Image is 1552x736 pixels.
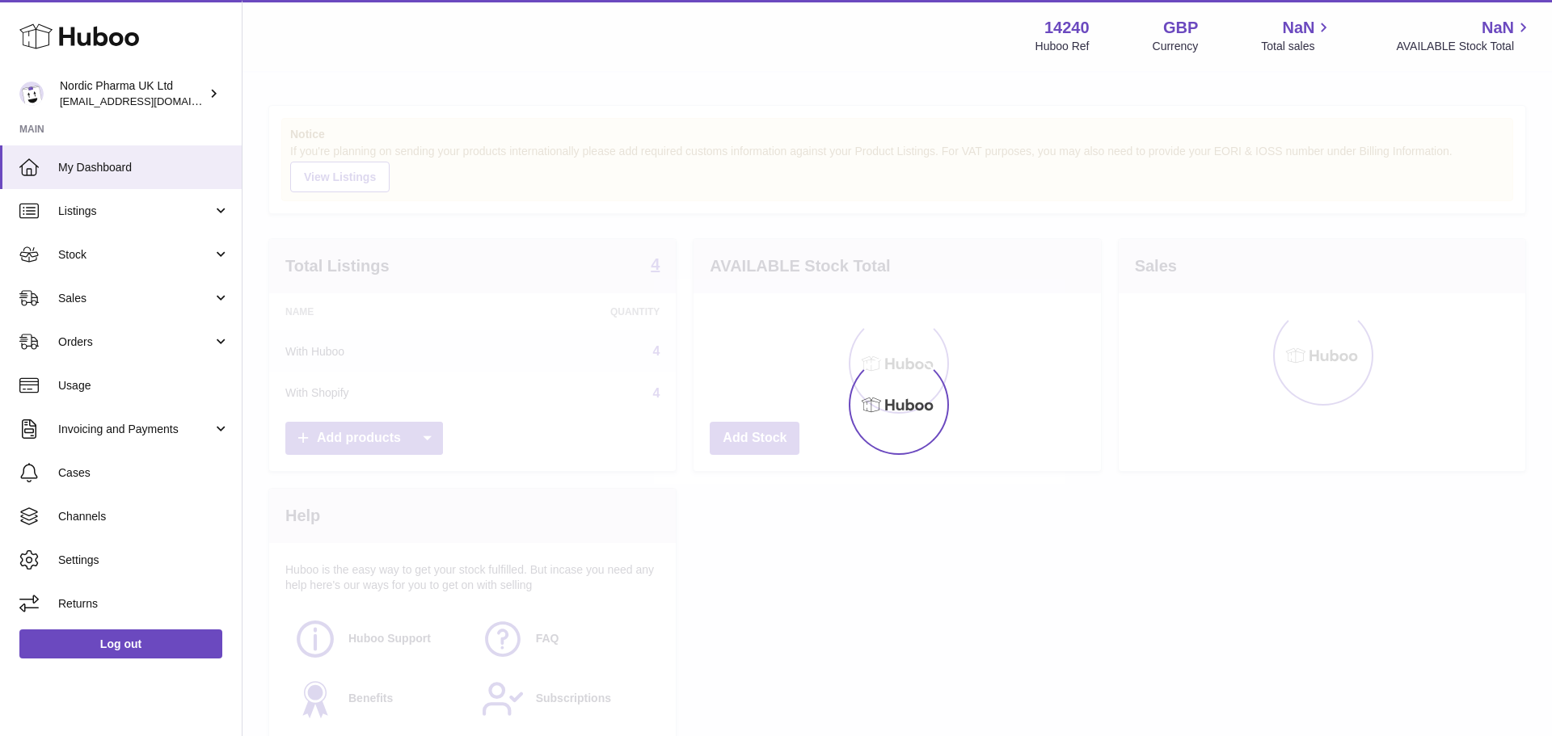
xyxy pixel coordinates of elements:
[58,291,213,306] span: Sales
[1163,17,1198,39] strong: GBP
[1035,39,1090,54] div: Huboo Ref
[58,422,213,437] span: Invoicing and Payments
[58,334,213,350] span: Orders
[1261,17,1333,54] a: NaN Total sales
[1396,17,1533,54] a: NaN AVAILABLE Stock Total
[58,596,230,612] span: Returns
[1482,17,1514,39] span: NaN
[1044,17,1090,39] strong: 14240
[19,629,222,658] a: Log out
[1396,39,1533,54] span: AVAILABLE Stock Total
[60,78,205,109] div: Nordic Pharma UK Ltd
[58,553,230,568] span: Settings
[1153,39,1199,54] div: Currency
[19,82,44,106] img: internalAdmin-14240@internal.huboo.com
[58,247,213,263] span: Stock
[60,95,238,107] span: [EMAIL_ADDRESS][DOMAIN_NAME]
[58,160,230,175] span: My Dashboard
[58,378,230,393] span: Usage
[1261,39,1333,54] span: Total sales
[58,204,213,219] span: Listings
[1282,17,1314,39] span: NaN
[58,509,230,524] span: Channels
[58,465,230,481] span: Cases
